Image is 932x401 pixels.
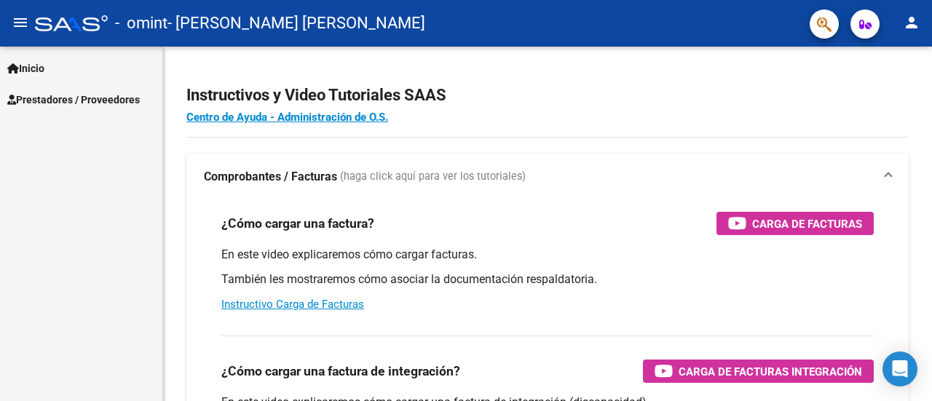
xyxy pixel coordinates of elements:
p: En este video explicaremos cómo cargar facturas. [221,247,874,263]
mat-icon: person [903,14,920,31]
div: Open Intercom Messenger [882,352,917,386]
button: Carga de Facturas Integración [643,360,874,383]
span: (haga click aquí para ver los tutoriales) [340,169,526,185]
span: - omint [115,7,167,39]
span: - [PERSON_NAME] [PERSON_NAME] [167,7,425,39]
button: Carga de Facturas [716,212,874,235]
a: Centro de Ayuda - Administración de O.S. [186,111,388,124]
h2: Instructivos y Video Tutoriales SAAS [186,82,909,109]
p: También les mostraremos cómo asociar la documentación respaldatoria. [221,271,874,287]
mat-expansion-panel-header: Comprobantes / Facturas (haga click aquí para ver los tutoriales) [186,154,909,200]
span: Carga de Facturas Integración [679,362,862,381]
strong: Comprobantes / Facturas [204,169,337,185]
span: Carga de Facturas [752,215,862,233]
span: Inicio [7,60,44,76]
span: Prestadores / Proveedores [7,92,140,108]
h3: ¿Cómo cargar una factura de integración? [221,361,460,381]
mat-icon: menu [12,14,29,31]
h3: ¿Cómo cargar una factura? [221,213,374,234]
a: Instructivo Carga de Facturas [221,298,364,311]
